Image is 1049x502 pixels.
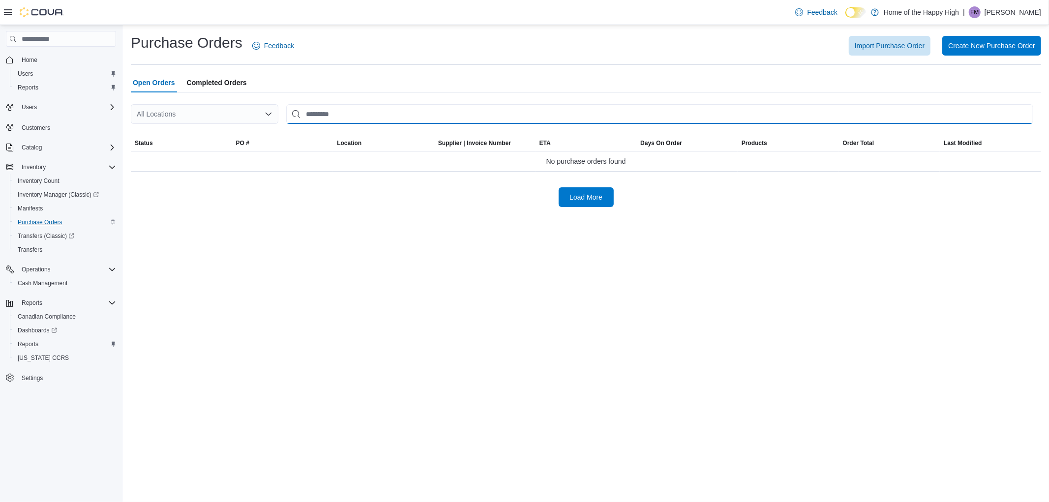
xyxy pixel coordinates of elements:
button: Transfers [10,243,120,257]
span: Reports [18,340,38,348]
a: Transfers [14,244,46,256]
button: Reports [2,296,120,310]
a: Transfers (Classic) [14,230,78,242]
span: Feedback [264,41,294,51]
button: Reports [10,81,120,94]
span: Users [18,70,33,78]
a: Canadian Compliance [14,311,80,323]
input: Dark Mode [845,7,866,18]
a: Reports [14,338,42,350]
span: Inventory Count [18,177,60,185]
a: Manifests [14,203,47,214]
button: Products [738,135,839,151]
button: Inventory [18,161,50,173]
button: Cash Management [10,276,120,290]
button: Inventory [2,160,120,174]
button: PO # [232,135,333,151]
span: Reports [22,299,42,307]
span: Settings [18,372,116,384]
span: Load More [569,192,602,202]
span: Cash Management [14,277,116,289]
a: Dashboards [14,325,61,336]
p: Home of the Happy High [884,6,959,18]
div: Location [337,139,361,147]
span: Inventory [18,161,116,173]
a: Feedback [791,2,841,22]
span: No purchase orders found [546,155,626,167]
h1: Purchase Orders [131,33,242,53]
a: Purchase Orders [14,216,66,228]
button: Canadian Compliance [10,310,120,324]
button: Inventory Count [10,174,120,188]
button: Supplier | Invoice Number [434,135,536,151]
span: Reports [14,338,116,350]
span: Status [135,139,153,147]
div: Fiona McMahon [969,6,981,18]
span: Reports [18,84,38,91]
button: Manifests [10,202,120,215]
button: Reports [10,337,120,351]
span: Reports [14,82,116,93]
span: Canadian Compliance [14,311,116,323]
span: ETA [539,139,551,147]
button: Home [2,53,120,67]
span: Washington CCRS [14,352,116,364]
span: [US_STATE] CCRS [18,354,69,362]
a: Cash Management [14,277,71,289]
span: Inventory Count [14,175,116,187]
span: Manifests [14,203,116,214]
a: Feedback [248,36,298,56]
span: Dashboards [18,326,57,334]
button: Import Purchase Order [849,36,930,56]
span: Transfers (Classic) [18,232,74,240]
button: Users [2,100,120,114]
span: Users [18,101,116,113]
a: [US_STATE] CCRS [14,352,73,364]
span: Users [22,103,37,111]
span: Reports [18,297,116,309]
span: Catalog [18,142,116,153]
button: Reports [18,297,46,309]
button: Order Total [839,135,940,151]
button: Users [18,101,41,113]
span: Inventory [22,163,46,171]
a: Transfers (Classic) [10,229,120,243]
span: Days On Order [640,139,682,147]
button: [US_STATE] CCRS [10,351,120,365]
button: Catalog [2,141,120,154]
button: Days On Order [636,135,738,151]
button: Open list of options [265,110,272,118]
button: Load More [559,187,614,207]
button: Status [131,135,232,151]
a: Customers [18,122,54,134]
a: Inventory Manager (Classic) [10,188,120,202]
span: Catalog [22,144,42,151]
span: PO # [236,139,249,147]
span: Transfers (Classic) [14,230,116,242]
a: Dashboards [10,324,120,337]
span: Open Orders [133,73,175,92]
button: Purchase Orders [10,215,120,229]
span: Feedback [807,7,837,17]
span: Products [742,139,767,147]
span: Cash Management [18,279,67,287]
span: Purchase Orders [18,218,62,226]
span: Inventory Manager (Classic) [14,189,116,201]
button: Settings [2,371,120,385]
span: Last Modified [944,139,982,147]
a: Inventory Manager (Classic) [14,189,103,201]
span: Transfers [14,244,116,256]
span: Supplier | Invoice Number [438,139,511,147]
span: Create New Purchase Order [948,41,1035,51]
a: Reports [14,82,42,93]
span: Operations [22,266,51,273]
button: Create New Purchase Order [942,36,1041,56]
a: Inventory Count [14,175,63,187]
span: Purchase Orders [14,216,116,228]
span: Order Total [843,139,874,147]
button: Customers [2,120,120,134]
span: Home [22,56,37,64]
span: Dashboards [14,325,116,336]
